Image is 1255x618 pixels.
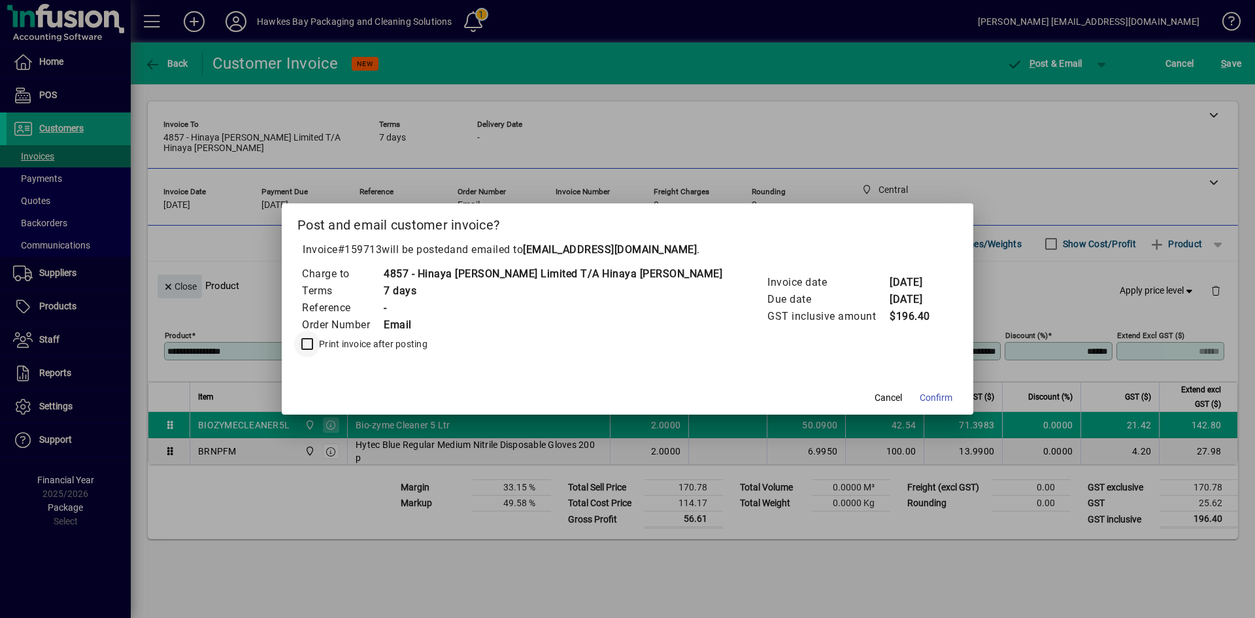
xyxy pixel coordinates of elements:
[767,274,889,291] td: Invoice date
[338,243,382,256] span: #159713
[920,391,952,405] span: Confirm
[383,300,722,317] td: -
[523,243,697,256] b: [EMAIL_ADDRESS][DOMAIN_NAME]
[889,291,941,308] td: [DATE]
[316,337,427,351] label: Print invoice after posting
[875,391,902,405] span: Cancel
[301,283,383,300] td: Terms
[383,283,722,300] td: 7 days
[383,266,722,283] td: 4857 - Hinaya [PERSON_NAME] Limited T/A Hinaya [PERSON_NAME]
[301,317,383,334] td: Order Number
[450,243,697,256] span: and emailed to
[282,203,973,241] h2: Post and email customer invoice?
[301,266,383,283] td: Charge to
[867,386,909,409] button: Cancel
[297,242,958,258] p: Invoice will be posted .
[383,317,722,334] td: Email
[889,274,941,291] td: [DATE]
[301,300,383,317] td: Reference
[767,308,889,325] td: GST inclusive amount
[889,308,941,325] td: $196.40
[767,291,889,308] td: Due date
[914,386,958,409] button: Confirm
